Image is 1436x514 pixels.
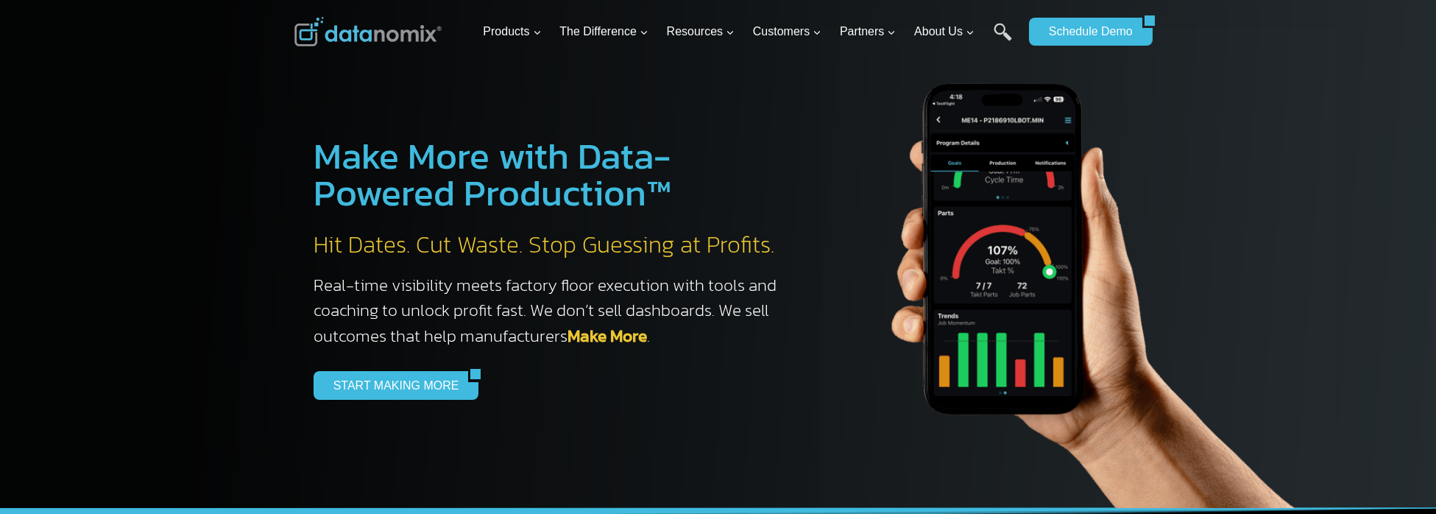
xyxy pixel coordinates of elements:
img: The Datanoix Mobile App available on Android and iOS Devices [821,29,1337,508]
h3: Real-time visibility meets factory floor execution with tools and coaching to unlock profit fast.... [314,272,792,349]
span: Products [483,22,541,41]
a: Search [994,23,1012,56]
span: Customers [753,22,821,41]
a: Schedule Demo [1029,18,1142,46]
span: The Difference [559,22,648,41]
img: Datanomix [294,17,442,46]
a: Make More [567,323,647,348]
h2: Hit Dates. Cut Waste. Stop Guessing at Profits. [314,230,792,261]
a: START MAKING MORE [314,371,469,399]
span: About Us [914,22,975,41]
span: Partners [840,22,896,41]
span: Resources [667,22,735,41]
nav: Primary Navigation [477,8,1022,56]
iframe: Popup CTA [7,253,244,507]
h1: Make More with Data-Powered Production™ [314,138,792,211]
